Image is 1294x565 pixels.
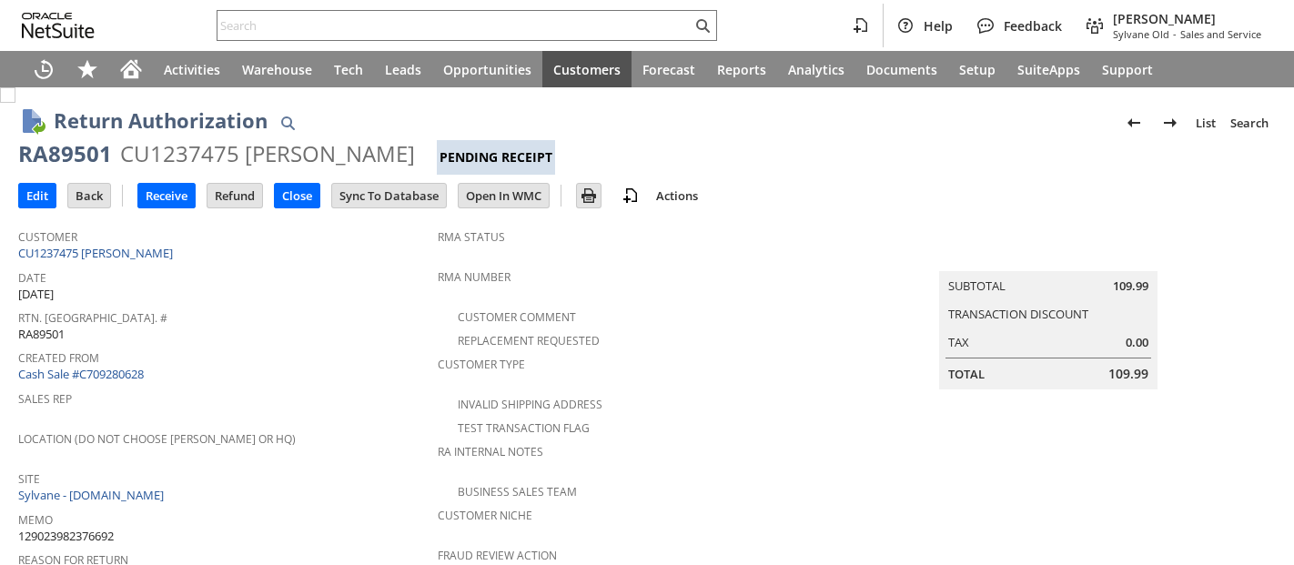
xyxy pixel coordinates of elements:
input: Edit [19,184,56,207]
span: Leads [385,61,421,78]
span: Documents [866,61,937,78]
a: Tech [323,51,374,87]
a: Total [948,366,985,382]
div: Shortcuts [66,51,109,87]
a: Analytics [777,51,855,87]
a: Home [109,51,153,87]
input: Refund [207,184,262,207]
a: Customer Comment [458,309,576,325]
a: Tax [948,334,969,350]
a: Customer [18,229,77,245]
input: Sync To Database [332,184,446,207]
a: Transaction Discount [948,306,1088,322]
svg: Search [692,15,713,36]
span: Tech [334,61,363,78]
a: Customers [542,51,632,87]
a: Warehouse [231,51,323,87]
a: Memo [18,512,53,528]
a: List [1188,108,1223,137]
a: Date [18,270,46,286]
a: Sylvane - [DOMAIN_NAME] [18,487,168,503]
a: Leads [374,51,432,87]
a: RA Internal Notes [438,444,543,459]
a: Replacement Requested [458,333,600,348]
svg: logo [22,13,95,38]
input: Close [275,184,319,207]
input: Search [217,15,692,36]
a: Test Transaction Flag [458,420,590,436]
span: 109.99 [1108,365,1148,383]
span: 109.99 [1113,277,1148,295]
span: Activities [164,61,220,78]
span: 129023982376692 [18,528,114,545]
a: Search [1223,108,1276,137]
span: Reports [717,61,766,78]
a: Subtotal [948,277,1006,294]
a: Location (Do Not Choose [PERSON_NAME] or HQ) [18,431,296,447]
div: Pending Receipt [437,140,555,175]
a: Fraud Review Action [438,548,557,563]
a: RMA Number [438,269,511,285]
caption: Summary [939,242,1158,271]
span: Opportunities [443,61,531,78]
a: CU1237475 [PERSON_NAME] [18,245,177,261]
span: - [1173,27,1177,41]
a: Rtn. [GEOGRAPHIC_DATA]. # [18,310,167,326]
a: Recent Records [22,51,66,87]
a: Sales Rep [18,391,72,407]
span: Sylvane Old [1113,27,1169,41]
span: Forecast [642,61,695,78]
a: Customer Niche [438,508,532,523]
a: Activities [153,51,231,87]
a: Cash Sale #C709280628 [18,366,144,382]
a: SuiteApps [1006,51,1091,87]
a: Opportunities [432,51,542,87]
img: Next [1159,112,1181,134]
a: Documents [855,51,948,87]
div: RA89501 [18,139,112,168]
span: Customers [553,61,621,78]
span: Analytics [788,61,844,78]
a: Forecast [632,51,706,87]
span: Setup [959,61,996,78]
img: Quick Find [277,112,298,134]
h1: Return Authorization [54,106,268,136]
img: Previous [1123,112,1145,134]
img: add-record.svg [620,185,642,207]
a: Customer Type [438,357,525,372]
a: Actions [649,187,705,204]
a: Setup [948,51,1006,87]
span: Sales and Service [1180,27,1261,41]
span: [DATE] [18,286,54,303]
span: Support [1102,61,1153,78]
span: SuiteApps [1017,61,1080,78]
span: 0.00 [1126,334,1148,351]
input: Open In WMC [459,184,549,207]
a: Site [18,471,40,487]
span: RA89501 [18,326,65,343]
input: Receive [138,184,195,207]
span: Feedback [1004,17,1062,35]
svg: Home [120,58,142,80]
span: [PERSON_NAME] [1113,10,1261,27]
a: Reports [706,51,777,87]
svg: Recent Records [33,58,55,80]
span: Warehouse [242,61,312,78]
div: CU1237475 [PERSON_NAME] [120,139,415,168]
a: RMA Status [438,229,505,245]
input: Print [577,184,601,207]
img: Print [578,185,600,207]
a: Created From [18,350,99,366]
a: Support [1091,51,1164,87]
a: Invalid Shipping Address [458,397,602,412]
span: Help [924,17,953,35]
input: Back [68,184,110,207]
a: Business Sales Team [458,484,577,499]
svg: Shortcuts [76,58,98,80]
